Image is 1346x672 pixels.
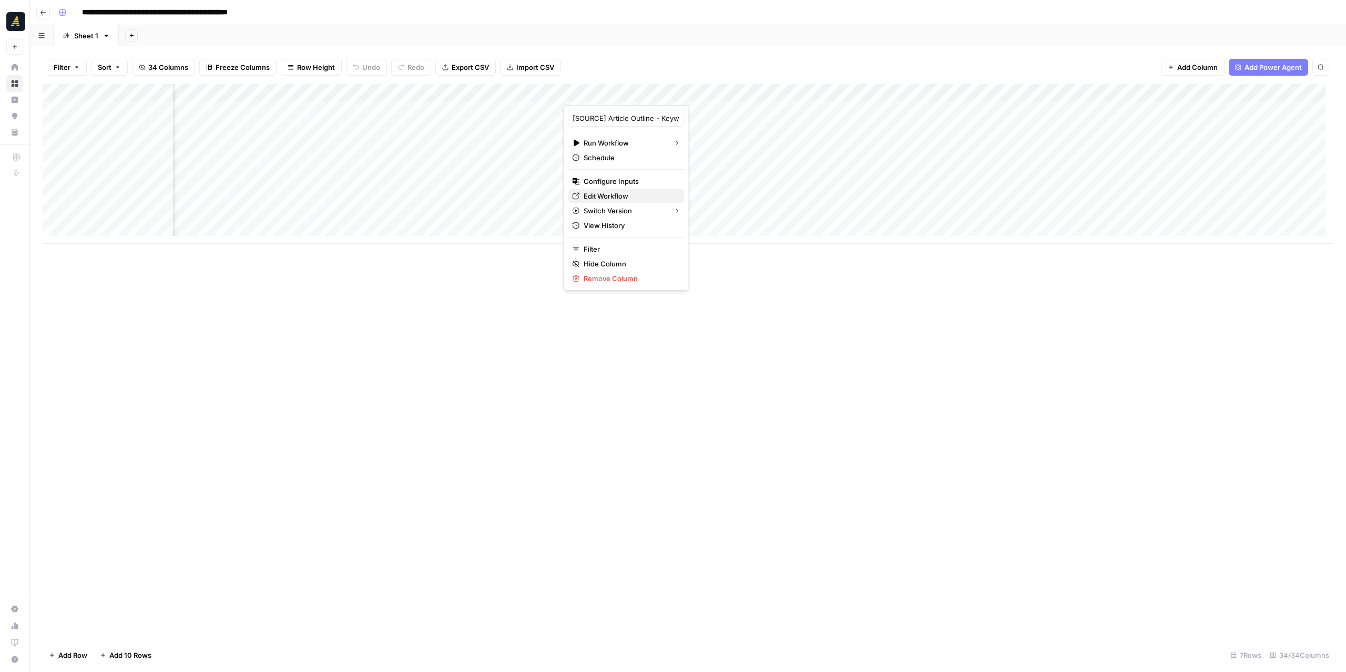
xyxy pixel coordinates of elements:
[584,273,676,284] span: Remove Column
[132,59,195,76] button: 34 Columns
[584,191,676,201] span: Edit Workflow
[362,62,380,73] span: Undo
[6,12,25,31] img: Marketers in Demand Logo
[435,59,496,76] button: Export CSV
[58,650,87,660] span: Add Row
[6,634,23,651] a: Learning Hub
[1177,62,1218,73] span: Add Column
[6,8,23,35] button: Workspace: Marketers in Demand
[148,62,188,73] span: 34 Columns
[109,650,151,660] span: Add 10 Rows
[1226,647,1266,664] div: 7 Rows
[584,138,665,148] span: Run Workflow
[584,220,676,231] span: View History
[391,59,431,76] button: Redo
[346,59,387,76] button: Undo
[54,62,70,73] span: Filter
[6,75,23,92] a: Browse
[199,59,277,76] button: Freeze Columns
[6,124,23,141] a: Your Data
[6,59,23,76] a: Home
[6,108,23,125] a: Opportunities
[584,176,676,187] span: Configure Inputs
[584,259,676,269] span: Hide Column
[1245,62,1302,73] span: Add Power Agent
[584,244,676,254] span: Filter
[584,205,665,216] span: Switch Version
[54,25,119,46] a: Sheet 1
[1266,647,1333,664] div: 34/34 Columns
[43,647,94,664] button: Add Row
[452,62,489,73] span: Export CSV
[6,91,23,108] a: Insights
[500,59,561,76] button: Import CSV
[74,30,98,41] div: Sheet 1
[94,647,158,664] button: Add 10 Rows
[6,651,23,668] button: Help + Support
[47,59,87,76] button: Filter
[1229,59,1308,76] button: Add Power Agent
[297,62,335,73] span: Row Height
[216,62,270,73] span: Freeze Columns
[1161,59,1225,76] button: Add Column
[516,62,554,73] span: Import CSV
[584,152,676,163] span: Schedule
[91,59,128,76] button: Sort
[407,62,424,73] span: Redo
[6,601,23,617] a: Settings
[281,59,342,76] button: Row Height
[98,62,111,73] span: Sort
[6,617,23,634] a: Usage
